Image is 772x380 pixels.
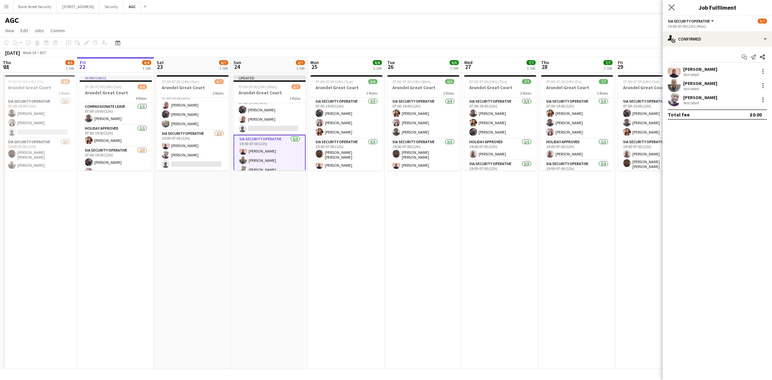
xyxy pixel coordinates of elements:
[156,63,164,70] span: 23
[234,94,306,135] app-card-role: SIA Security Operative2/307:00-19:00 (12h)[PERSON_NAME][PERSON_NAME]
[234,75,306,80] div: Updated
[541,75,613,171] app-job-card: 07:00-07:00 (24h) (Fri)7/7Arundel Great Court3 RolesSIA Security Operative3/307:00-19:00 (12h)[PE...
[157,60,164,65] span: Sat
[289,96,300,101] span: 3 Roles
[618,60,623,65] span: Fri
[3,85,75,90] h3: Arundel Great Court
[80,60,86,65] span: Fri
[540,63,549,70] span: 28
[443,91,454,96] span: 2 Roles
[234,60,241,65] span: Sun
[8,79,43,84] span: 07:00-07:00 (24h) (Fri)
[142,60,151,65] span: 6/8
[618,75,690,171] app-job-card: 07:00-07:00 (24h) (Sat)6/6Arundel Great Court2 RolesSIA Security Operative3/307:00-19:00 (12h)[PE...
[668,111,690,118] div: Total fee
[80,75,152,80] div: In progress
[603,60,612,65] span: 7/7
[85,84,122,89] span: 07:00-07:00 (24h) (Sat)
[758,19,767,23] span: 5/7
[541,160,613,203] app-card-role: SIA Security Operative3/319:00-07:00 (12h)
[40,50,46,55] div: BST
[310,98,382,138] app-card-role: SIA Security Operative3/307:00-19:00 (12h)[PERSON_NAME][PERSON_NAME][PERSON_NAME]
[604,66,612,70] div: 1 Job
[618,85,690,90] h3: Arundel Great Court
[683,86,700,91] div: Not rated
[239,84,277,89] span: 07:00-07:00 (24h) (Mon)
[2,63,11,70] span: 21
[599,79,608,84] span: 7/7
[623,79,660,84] span: 07:00-07:00 (24h) (Sat)
[136,96,147,101] span: 4 Roles
[450,60,459,65] span: 6/6
[310,85,382,90] h3: Arundel Great Court
[65,60,74,65] span: 4/6
[541,85,613,90] h3: Arundel Great Court
[5,28,14,33] span: View
[386,63,395,70] span: 26
[464,98,536,138] app-card-role: SIA Security Operative3/307:00-19:00 (12h)[PERSON_NAME][PERSON_NAME][PERSON_NAME]
[668,19,715,23] button: SIA Security Operative
[234,90,306,96] h3: Arundel Great Court
[21,28,28,33] span: Edit
[750,111,762,118] div: £0.00
[80,90,152,96] h3: Arundel Great Court
[233,63,241,70] span: 24
[366,91,377,96] span: 2 Roles
[66,66,74,70] div: 1 Job
[683,80,717,86] div: [PERSON_NAME]
[618,98,690,138] app-card-role: SIA Security Operative3/307:00-19:00 (12h)[PERSON_NAME][PERSON_NAME][PERSON_NAME]
[527,60,536,65] span: 7/7
[373,60,382,65] span: 6/6
[387,75,459,171] div: 07:00-07:00 (24h) (Wed)6/6Arundel Great Court2 RolesSIA Security Operative3/307:00-19:00 (12h)[PE...
[219,66,228,70] div: 1 Job
[522,79,531,84] span: 7/7
[32,26,47,35] a: Jobs
[450,66,458,70] div: 1 Job
[668,24,767,29] div: 19:00-07:00 (12h) (Mon)
[80,125,152,147] app-card-role: Holiday Approved1/107:00-19:00 (12h)[PERSON_NAME]
[162,79,199,84] span: 07:00-07:00 (24h) (Sun)
[234,75,306,171] app-job-card: Updated07:00-07:00 (24h) (Mon)6/7Arundel Great Court3 RolesHoliday Approved1/107:00-19:00 (12h)[P...
[61,79,70,84] span: 4/6
[597,91,608,96] span: 3 Roles
[387,85,459,90] h3: Arundel Great Court
[3,60,11,65] span: Thu
[387,138,459,181] app-card-role: SIA Security Operative3/319:00-07:00 (12h)[PERSON_NAME] [PERSON_NAME][PERSON_NAME]
[99,0,124,13] button: Security
[520,91,531,96] span: 3 Roles
[157,89,229,130] app-card-role: SIA Security Operative3/307:00-19:00 (12h)[PERSON_NAME][PERSON_NAME][PERSON_NAME]
[464,138,536,160] app-card-role: Holiday Approved1/119:00-07:00 (12h)[PERSON_NAME]
[668,19,710,23] span: SIA Security Operative
[617,63,623,70] span: 29
[142,66,151,70] div: 1 Job
[392,79,431,84] span: 07:00-07:00 (24h) (Wed)
[5,50,20,56] div: [DATE]
[464,75,536,171] app-job-card: 07:00-07:00 (24h) (Thu)7/7Arundel Great Court3 RolesSIA Security Operative3/307:00-19:00 (12h)[PE...
[5,15,19,25] h1: AGC
[80,147,152,187] app-card-role: SIA Security Operative2/307:00-19:00 (12h)[PERSON_NAME][PERSON_NAME]
[80,103,152,125] app-card-role: Compassionate Leave1/107:00-19:00 (12h)[PERSON_NAME]
[469,79,507,84] span: 07:00-07:00 (24h) (Thu)
[21,50,37,55] span: Week 34
[138,84,147,89] span: 6/8
[683,100,700,105] div: Not rated
[57,0,99,13] button: [STREET_ADDRESS]
[618,138,690,181] app-card-role: SIA Security Operative3/319:00-07:00 (12h)[PERSON_NAME][PERSON_NAME] [PERSON_NAME]
[157,75,229,171] app-job-card: 07:00-07:00 (24h) (Sun)6/7Arundel Great Court3 Roles07:00-19:00 (12h)[PERSON_NAME]SIA Security Op...
[215,79,224,84] span: 6/7
[541,138,613,160] app-card-role: Holiday Approved1/119:00-07:00 (12h)[PERSON_NAME]
[316,79,353,84] span: 07:00-07:00 (24h) (Tue)
[124,0,141,13] button: AGC
[464,160,536,203] app-card-role: SIA Security Operative3/319:00-07:00 (12h)
[80,75,152,171] app-job-card: In progress07:00-07:00 (24h) (Sat)6/8Arundel Great Court4 RolesCompassionate Leave1/107:00-19:00 ...
[157,130,229,171] app-card-role: SIA Security Operative2/319:00-07:00 (12h)[PERSON_NAME][PERSON_NAME]
[541,98,613,138] app-card-role: SIA Security Operative3/307:00-19:00 (12h)[PERSON_NAME][PERSON_NAME][PERSON_NAME]
[310,75,382,171] app-job-card: 07:00-07:00 (24h) (Tue)6/6Arundel Great Court2 RolesSIA Security Operative3/307:00-19:00 (12h)[PE...
[18,26,31,35] a: Edit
